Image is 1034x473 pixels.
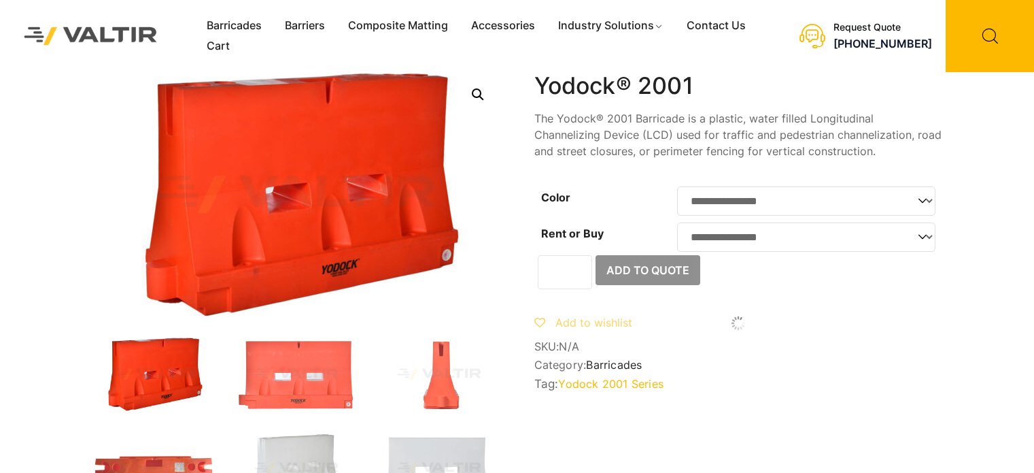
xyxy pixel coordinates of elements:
[538,255,592,289] input: Product quantity
[833,22,932,33] div: Request Quote
[195,36,241,56] a: Cart
[547,16,675,36] a: Industry Solutions
[534,110,942,159] p: The Yodock® 2001 Barricade is a plastic, water filled Longitudinal Channelizing Device (LCD) used...
[235,338,358,411] img: 2001_Org_Front.jpg
[534,72,942,100] h1: Yodock® 2001
[675,16,757,36] a: Contact Us
[541,227,604,240] label: Rent or Buy
[337,16,460,36] a: Composite Matting
[460,16,547,36] a: Accessories
[534,359,942,372] span: Category:
[541,191,570,204] label: Color
[534,377,942,391] span: Tag:
[833,37,932,50] a: [PHONE_NUMBER]
[92,338,215,411] img: 2001_Org_3Q-1.jpg
[10,13,171,59] img: Valtir Rentals
[378,338,500,411] img: 2001_Org_Side.jpg
[534,340,942,353] span: SKU:
[273,16,337,36] a: Barriers
[195,16,273,36] a: Barricades
[559,340,579,353] span: N/A
[586,358,642,372] a: Barricades
[558,377,664,391] a: Yodock 2001 Series
[596,255,700,285] button: Add to Quote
